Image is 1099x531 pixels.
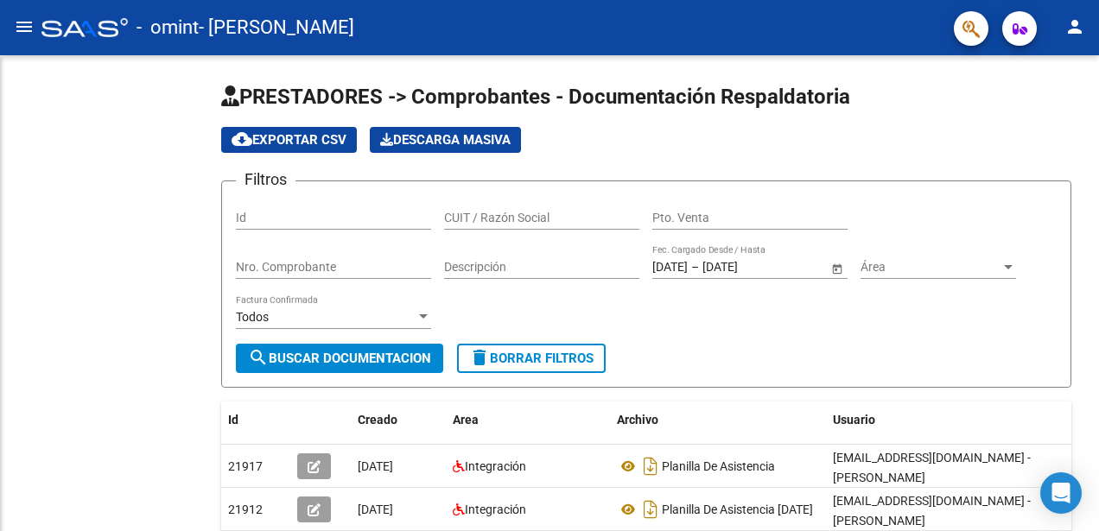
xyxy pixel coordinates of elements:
span: Buscar Documentacion [248,351,431,366]
span: 21912 [228,503,263,516]
span: Exportar CSV [232,132,346,148]
span: Integración [465,503,526,516]
span: Descarga Masiva [380,132,511,148]
button: Buscar Documentacion [236,344,443,373]
span: Area [453,413,479,427]
app-download-masive: Descarga masiva de comprobantes (adjuntos) [370,127,521,153]
span: [DATE] [358,459,393,473]
mat-icon: search [248,347,269,368]
span: Usuario [833,413,875,427]
i: Descargar documento [639,496,662,523]
div: Open Intercom Messenger [1040,472,1082,514]
button: Descarga Masiva [370,127,521,153]
span: Id [228,413,238,427]
input: End date [702,260,787,275]
datatable-header-cell: Archivo [610,401,826,439]
span: – [691,260,699,275]
button: Exportar CSV [221,127,357,153]
span: Borrar Filtros [469,351,594,366]
datatable-header-cell: Creado [351,401,446,439]
span: [DATE] [358,503,393,516]
span: - omint [137,9,199,47]
button: Open calendar [828,259,846,277]
span: - [PERSON_NAME] [199,9,354,47]
mat-icon: cloud_download [232,129,252,149]
datatable-header-cell: Usuario [826,401,1085,439]
span: Área [861,260,1001,275]
span: Archivo [617,413,658,427]
span: 21917 [228,459,263,473]
span: PRESTADORES -> Comprobantes - Documentación Respaldatoria [221,85,850,109]
button: Borrar Filtros [457,344,606,373]
i: Descargar documento [639,452,662,480]
mat-icon: menu [14,16,35,37]
mat-icon: person [1064,16,1085,37]
h3: Filtros [236,168,295,192]
span: Creado [358,413,397,427]
span: Todos [236,310,269,324]
span: Planilla De Asistencia [662,459,775,473]
datatable-header-cell: Area [446,401,610,439]
input: Start date [652,260,688,275]
datatable-header-cell: Id [221,401,290,439]
span: Integración [465,459,526,473]
mat-icon: delete [469,347,490,368]
span: [EMAIL_ADDRESS][DOMAIN_NAME] - [PERSON_NAME] [833,451,1031,484]
span: [EMAIL_ADDRESS][DOMAIN_NAME] - [PERSON_NAME] [833,494,1031,528]
span: Planilla De Asistencia [DATE] [662,503,813,516]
